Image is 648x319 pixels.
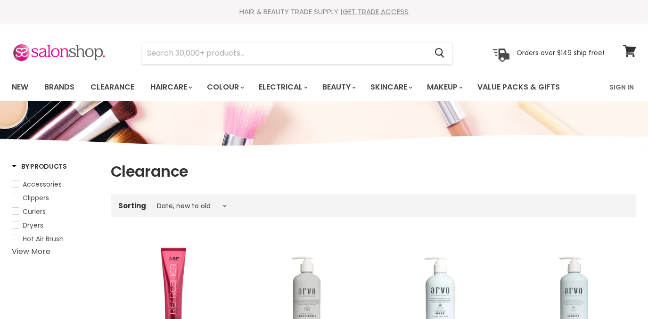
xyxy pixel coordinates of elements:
span: Curlers [23,207,46,216]
label: Sorting [118,202,146,210]
a: Colour [200,77,250,97]
span: Hot Air Brush [23,234,64,244]
a: Haircare [143,77,198,97]
a: New [5,77,35,97]
a: View More [12,246,50,257]
p: Orders over $149 ship free! [517,49,604,57]
a: Skincare [363,77,418,97]
span: Dryers [23,221,43,230]
a: Electrical [252,77,313,97]
a: Clearance [83,77,141,97]
h1: Clearance [111,162,636,181]
a: Dryers [12,220,99,230]
button: Search [427,42,452,64]
span: Accessories [23,180,62,189]
input: Search [142,42,427,64]
h3: By Products [12,162,67,171]
a: Sign In [604,77,640,97]
a: Accessories [12,179,99,189]
ul: Main menu [5,74,585,101]
a: GET TRADE ACCESS [343,7,409,16]
a: Hot Air Brush [12,234,99,244]
span: Clippers [23,193,49,203]
a: Curlers [12,206,99,217]
a: Beauty [315,77,361,97]
form: Product [142,42,452,65]
a: Makeup [420,77,468,97]
a: Clippers [12,193,99,203]
a: Value Packs & Gifts [470,77,567,97]
a: Brands [37,77,82,97]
